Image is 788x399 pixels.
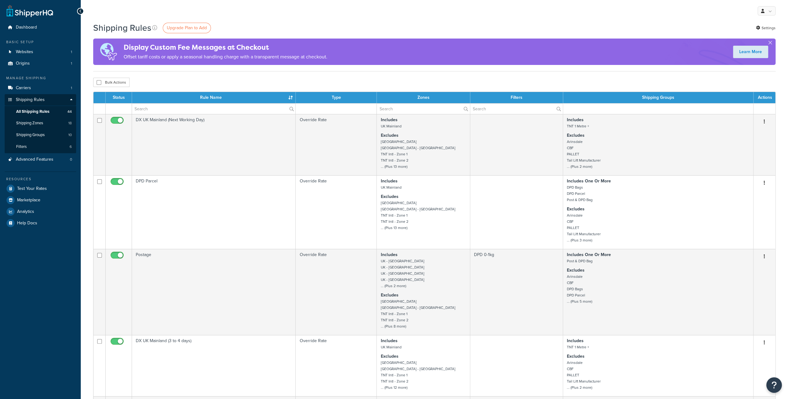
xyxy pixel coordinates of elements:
li: Shipping Groups [5,129,76,141]
li: Advanced Features [5,154,76,165]
span: Analytics [17,209,34,214]
th: Actions [754,92,775,103]
span: Shipping Zones [16,121,43,126]
div: Basic Setup [5,39,76,45]
span: Carriers [16,85,31,91]
small: [GEOGRAPHIC_DATA] [GEOGRAPHIC_DATA] - [GEOGRAPHIC_DATA] TNT Intl - Zone 1 TNT Intl - Zone 2 ... (... [380,299,455,329]
strong: Excludes [380,292,398,298]
span: 10 [68,132,72,138]
span: Shipping Groups [16,132,45,138]
li: All Shipping Rules [5,106,76,117]
th: Zones [377,92,470,103]
span: Origins [16,61,30,66]
td: DPD Parcel [132,175,296,249]
td: Override Rate [296,249,377,335]
td: Override Rate [296,175,377,249]
input: Search [470,103,563,114]
small: DPD Bags DPD Parcel Post & DPD Bag [567,185,593,203]
th: Status [106,92,132,103]
strong: Includes [380,117,397,123]
span: 44 [67,109,72,114]
small: [GEOGRAPHIC_DATA] [GEOGRAPHIC_DATA] - [GEOGRAPHIC_DATA] TNT Intl - Zone 1 TNT Intl - Zone 2 ... (... [380,360,455,390]
th: Type [296,92,377,103]
th: Filters [470,92,563,103]
a: Settings [756,24,776,32]
small: Arinsdale CBF DPD Bags DPD Parcel ... (Plus 5 more) [567,274,592,304]
span: Dashboard [16,25,37,30]
small: UK Mainland [380,123,401,129]
li: Filters [5,141,76,153]
strong: Excludes [380,132,398,139]
span: 1 [71,85,72,91]
span: Help Docs [17,221,37,226]
a: Analytics [5,206,76,217]
small: Arinsdale CBF PALLET Tail Lift Manufacturer ... (Plus 3 more) [567,213,601,243]
li: Help Docs [5,218,76,229]
a: Websites 1 [5,46,76,58]
small: [GEOGRAPHIC_DATA] [GEOGRAPHIC_DATA] - [GEOGRAPHIC_DATA] TNT Intl - Zone 1 TNT Intl - Zone 2 ... (... [380,139,455,169]
small: Arinsdale CBF PALLET Tail Lift Manufacturer ... (Plus 2 more) [567,139,601,169]
a: Carriers 1 [5,82,76,94]
li: Origins [5,58,76,69]
div: Manage Shipping [5,76,76,81]
a: Learn More [733,46,768,58]
input: Search [377,103,470,114]
small: TNT 1 Metre + [567,344,589,350]
small: UK Mainland [380,185,401,190]
span: Test Your Rates [17,186,47,191]
li: Websites [5,46,76,58]
a: Advanced Features 0 [5,154,76,165]
a: Marketplace [5,195,76,206]
small: [GEOGRAPHIC_DATA] [GEOGRAPHIC_DATA] - [GEOGRAPHIC_DATA] TNT Intl - Zone 1 TNT Intl - Zone 2 ... (... [380,200,455,231]
span: All Shipping Rules [16,109,49,114]
a: Dashboard [5,22,76,33]
strong: Excludes [567,267,585,273]
a: All Shipping Rules 44 [5,106,76,117]
td: DPD 0-1kg [470,249,563,335]
small: TNT 1 Metre + [567,123,589,129]
strong: Includes One Or More [567,178,611,184]
strong: Includes [380,337,397,344]
h4: Display Custom Fee Messages at Checkout [124,42,327,53]
li: Shipping Rules [5,94,76,153]
td: DX UK Mainland (3 to 4 days) [132,335,296,396]
span: Upgrade Plan to Add [167,25,207,31]
th: Shipping Groups [563,92,754,103]
a: Shipping Zones 18 [5,117,76,129]
strong: Excludes [380,353,398,360]
a: Test Your Rates [5,183,76,194]
small: UK - [GEOGRAPHIC_DATA] UK - [GEOGRAPHIC_DATA] UK - [GEOGRAPHIC_DATA] UK - [GEOGRAPHIC_DATA] ... (... [380,258,424,289]
strong: Includes [380,251,397,258]
th: Rule Name : activate to sort column ascending [132,92,296,103]
span: Advanced Features [16,157,53,162]
small: Post & DPD Bag [567,258,593,264]
span: Shipping Rules [16,97,45,103]
img: duties-banner-06bc72dcb5fe05cb3f9472aba00be2ae8eb53ab6f0d8bb03d382ba314ac3c341.png [93,39,124,65]
span: 1 [71,61,72,66]
small: UK Mainland [380,344,401,350]
a: Upgrade Plan to Add [163,23,211,33]
a: Shipping Groups 10 [5,129,76,141]
h1: Shipping Rules [93,22,151,34]
input: Search [132,103,295,114]
p: Offset tariff costs or apply a seasonal handling charge with a transparent message at checkout. [124,53,327,61]
td: DX UK Mainland (Next Working Day) [132,114,296,175]
strong: Includes One Or More [567,251,611,258]
td: Override Rate [296,114,377,175]
strong: Excludes [567,132,585,139]
button: Open Resource Center [766,377,782,393]
span: 6 [70,144,72,149]
span: Websites [16,49,33,55]
span: 0 [70,157,72,162]
span: Filters [16,144,27,149]
strong: Excludes [380,193,398,200]
a: Shipping Rules [5,94,76,106]
strong: Includes [567,117,584,123]
div: Resources [5,177,76,182]
a: Origins 1 [5,58,76,69]
strong: Includes [380,178,397,184]
a: Filters 6 [5,141,76,153]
